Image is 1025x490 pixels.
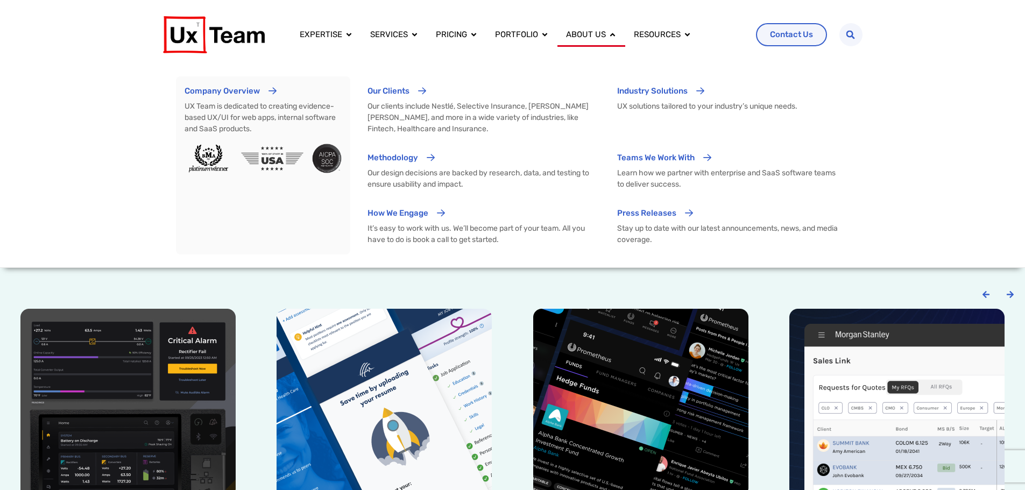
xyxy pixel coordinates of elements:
[617,101,841,134] p: UX solutions tailored to your industry’s unique needs.
[367,101,591,134] p: Our clients include Nestlé, Selective Insurance, [PERSON_NAME] [PERSON_NAME], and more in a wide ...
[982,290,990,299] div: Previous slide
[176,76,350,254] a: Company Overview UX Team is dedicated to creating evidence-based UX/UI for web apps, internal sof...
[291,24,747,45] nav: Menu
[300,29,342,41] a: Expertise
[566,29,606,41] a: About us
[241,146,303,171] img: 100% staff in the usa
[634,29,681,41] a: Resources
[617,207,676,219] p: Press Releases
[609,143,850,198] a: Teams We Work With Learn how we partner with enterprise and SaaS software teams to deliver success.
[312,144,342,173] img: AICPA SOC badge
[756,23,827,46] a: Contact Us
[370,29,408,41] a: Services
[609,198,850,254] a: Press Releases Stay up to date with our latest announcements, news, and media coverage.
[291,24,747,45] div: Menu Toggle
[367,207,428,219] p: How We Engage
[3,151,10,158] input: Subscribe to UX Team newsletter.
[359,143,600,198] a: Methodology Our design decisions are backed by research, data, and testing to ensure usability an...
[617,167,841,190] p: Learn how we partner with enterprise and SaaS software teams to deliver success.
[367,153,418,162] span: Methodology
[839,23,863,46] div: Search
[13,150,419,159] span: Subscribe to UX Team newsletter.
[367,223,591,245] p: It’s easy to work with us. We’ll become part of your team. All you have to do is book a call to g...
[367,85,409,97] p: Our Clients
[163,16,265,53] img: UX Team Logo
[185,85,260,97] p: Company Overview
[1006,290,1014,299] div: Next slide
[770,31,813,39] span: Contact Us
[436,29,467,41] a: Pricing
[617,85,688,97] p: Industry Solutions
[609,76,850,143] a: Industry Solutions UX solutions tailored to your industry’s unique needs.
[617,152,695,164] p: Teams We Work With
[185,143,233,174] img: 2020 Summer Awards Platinum AwardBest Mobile App Design
[495,29,538,41] a: Portfolio
[211,1,250,10] span: Last Name
[971,438,1025,490] iframe: Chat Widget
[359,76,600,143] a: Our Clients Our clients include Nestlé, Selective Insurance, [PERSON_NAME] [PERSON_NAME], and mor...
[185,101,342,134] p: UX Team is dedicated to creating evidence-based UX/UI for web apps, internal software and SaaS pr...
[367,167,591,190] p: Our design decisions are backed by research, data, and testing to ensure usability and impact.
[617,223,841,245] p: Stay up to date with our latest announcements, news, and media coverage.
[359,198,600,254] a: How We Engage It’s easy to work with us. We’ll become part of your team. All you have to do is bo...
